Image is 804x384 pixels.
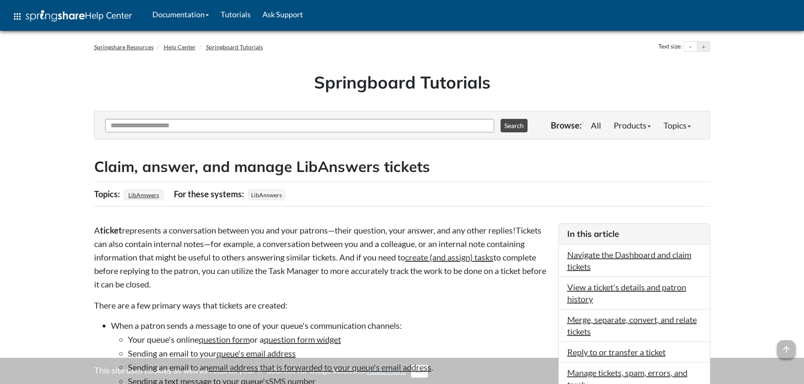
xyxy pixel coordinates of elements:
[199,334,250,344] a: question form
[86,364,719,378] div: This site uses cookies as well as records your IP address for usage statistics.
[100,225,122,235] strong: ticket
[26,10,85,21] img: Springshare
[6,4,138,29] a: apps Help Center
[777,341,796,351] a: arrow_upward
[607,117,657,134] a: Products
[100,70,704,94] h1: Springboard Tutorials
[206,43,263,51] a: Springboard Tutorials
[585,117,607,134] a: All
[85,10,132,21] span: Help Center
[128,347,550,359] li: Sending an email to your
[567,282,686,304] a: View a ticket's details and patron history
[94,225,546,289] span: Tickets can also contain internal notes—for example, a conversation between you and a colleague, ...
[94,43,154,51] a: Springshare Resources
[405,252,493,262] a: create (and assign) tasks
[164,43,196,51] a: Help Center
[128,361,550,373] li: Sending an email to an .
[174,186,246,202] div: For these systems:
[215,4,257,25] a: Tutorials
[567,314,697,336] a: Merge, separate, convert, and relate tickets
[257,4,309,25] a: Ask Support
[567,228,701,240] h3: In this article
[94,156,710,177] h2: Claim, answer, and manage LibAnswers tickets
[94,223,550,291] p: A represents a conversation between you and your patrons—their question, your answer, and any oth...
[697,42,710,52] button: Increase text size
[94,299,550,311] p: There are a few primary ways that tickets are created:
[146,4,215,25] a: Documentation
[208,362,431,372] a: email address that is forwarded to your queue's email address
[12,11,22,21] span: apps
[501,119,528,132] button: Search
[264,334,341,344] a: question form widget
[94,186,122,202] div: Topics:
[248,190,285,200] span: LibAnswers
[777,340,796,359] span: arrow_upward
[567,347,666,357] a: Reply to or transfer a ticket
[127,189,160,201] a: LibAnswers
[128,333,550,345] li: Your queue's online or a
[657,117,697,134] a: Topics
[217,348,296,358] a: queue's email address
[657,41,684,52] div: Text size:
[567,250,691,271] a: Navigate the Dashboard and claim tickets
[551,119,582,131] p: Browse:
[684,42,697,52] button: Decrease text size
